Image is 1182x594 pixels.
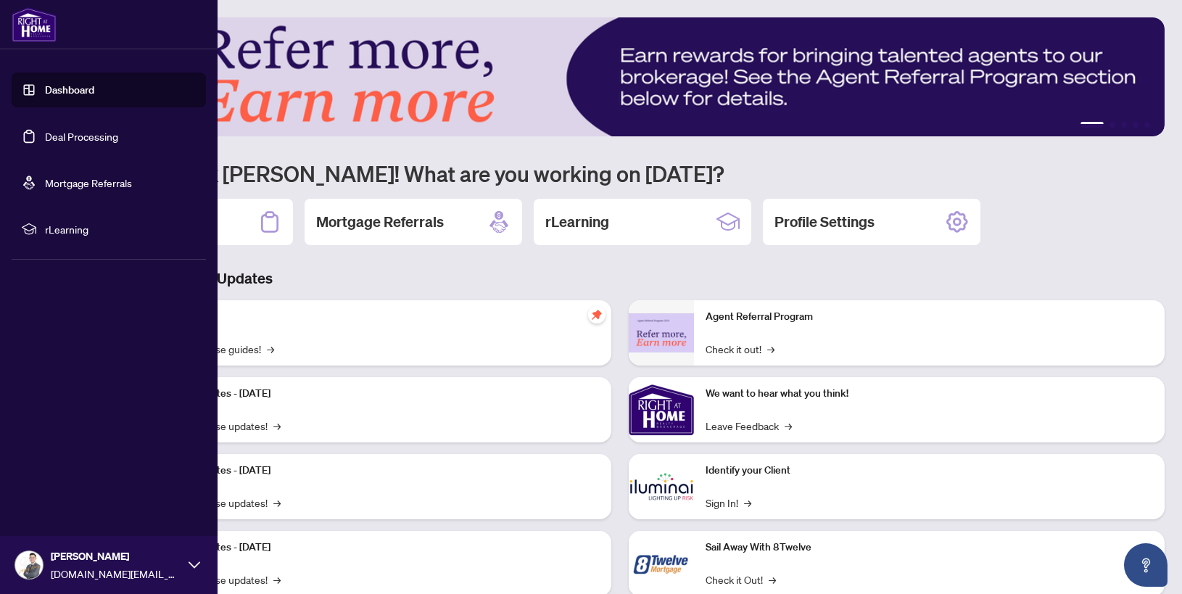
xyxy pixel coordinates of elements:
a: Check it Out!→ [706,572,776,587]
button: 2 [1109,122,1115,128]
a: Sign In!→ [706,495,751,511]
h2: Profile Settings [774,212,875,232]
p: Platform Updates - [DATE] [152,540,600,556]
p: Self-Help [152,309,600,325]
h2: Mortgage Referrals [316,212,444,232]
img: Identify your Client [629,454,694,519]
a: Dashboard [45,83,94,96]
span: [PERSON_NAME] [51,548,181,564]
button: 4 [1133,122,1138,128]
button: 1 [1080,122,1104,128]
a: Deal Processing [45,130,118,143]
button: Open asap [1124,543,1167,587]
p: Agent Referral Program [706,309,1153,325]
p: Identify your Client [706,463,1153,479]
img: logo [12,7,57,42]
span: → [273,572,281,587]
h1: Welcome back [PERSON_NAME]! What are you working on [DATE]? [75,160,1165,187]
img: Profile Icon [15,551,43,579]
span: → [785,418,792,434]
a: Check it out!→ [706,341,774,357]
span: → [273,418,281,434]
img: We want to hear what you think! [629,377,694,442]
span: → [267,341,274,357]
span: [DOMAIN_NAME][EMAIL_ADDRESS][DOMAIN_NAME] [51,566,181,582]
p: Platform Updates - [DATE] [152,463,600,479]
p: We want to hear what you think! [706,386,1153,402]
p: Platform Updates - [DATE] [152,386,600,402]
span: → [767,341,774,357]
p: Sail Away With 8Twelve [706,540,1153,556]
a: Leave Feedback→ [706,418,792,434]
img: Slide 0 [75,17,1165,136]
span: → [744,495,751,511]
span: pushpin [588,306,606,323]
button: 5 [1144,122,1150,128]
span: rLearning [45,221,196,237]
span: → [769,572,776,587]
a: Mortgage Referrals [45,176,132,189]
button: 3 [1121,122,1127,128]
h3: Brokerage & Industry Updates [75,268,1165,289]
h2: rLearning [545,212,609,232]
img: Agent Referral Program [629,313,694,353]
span: → [273,495,281,511]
